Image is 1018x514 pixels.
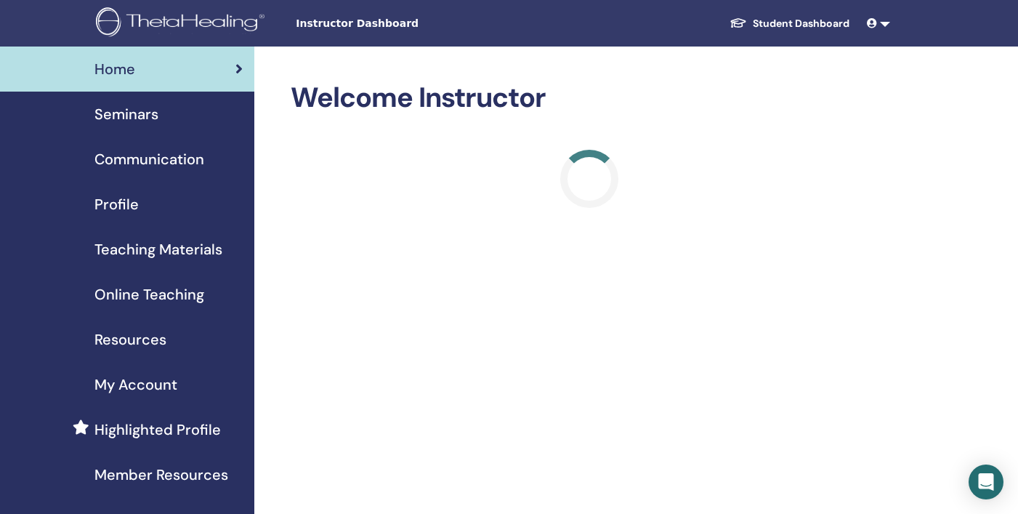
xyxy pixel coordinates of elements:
div: Open Intercom Messenger [969,465,1003,499]
h2: Welcome Instructor [291,81,887,115]
span: Home [94,58,135,80]
span: Highlighted Profile [94,419,221,441]
a: Student Dashboard [718,10,861,37]
span: Teaching Materials [94,238,222,260]
img: logo.png [96,7,270,40]
span: Resources [94,329,166,350]
span: Profile [94,193,139,215]
span: Member Resources [94,464,228,486]
span: Seminars [94,103,158,125]
span: Online Teaching [94,284,204,305]
span: My Account [94,374,177,395]
span: Communication [94,148,204,170]
img: graduation-cap-white.svg [730,17,747,29]
span: Instructor Dashboard [296,16,514,31]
